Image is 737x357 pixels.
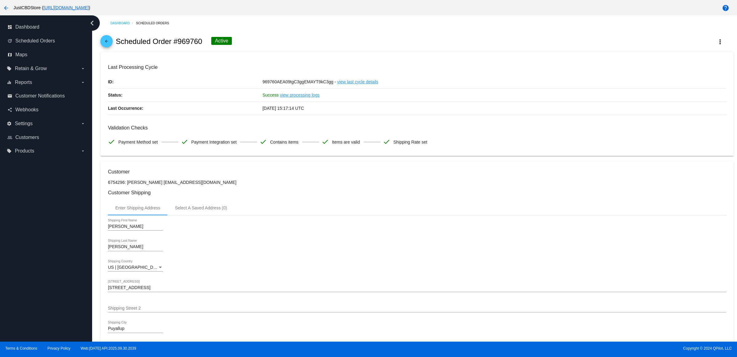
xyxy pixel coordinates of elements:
[15,66,47,71] span: Retain & Grow
[263,106,304,111] span: [DATE] 15:17:14 UTC
[175,205,227,210] div: Select A Saved Address (0)
[181,138,188,145] mat-icon: check
[7,36,85,46] a: update Scheduled Orders
[7,121,12,126] i: settings
[191,136,237,149] span: Payment Integration set
[108,326,163,331] input: Shipping City
[108,169,726,175] h3: Customer
[15,38,55,44] span: Scheduled Orders
[263,79,336,84] span: 969760AEA09tgC3ggEMAYT9kC3gg -
[108,224,163,229] input: Shipping First Name
[108,265,162,270] span: US | [GEOGRAPHIC_DATA]
[87,18,97,28] i: chevron_left
[81,346,136,351] a: Web:[DATE] API:2025.09.30.2039
[80,149,85,153] i: arrow_drop_down
[7,50,85,60] a: map Maps
[14,5,90,10] span: JustCBDStore ( )
[15,93,65,99] span: Customer Notifications
[15,148,34,154] span: Products
[15,121,33,126] span: Settings
[259,138,267,145] mat-icon: check
[5,346,37,351] a: Terms & Conditions
[103,39,110,46] mat-icon: arrow_back
[108,89,262,101] p: Status:
[393,136,427,149] span: Shipping Rate set
[7,38,12,43] i: update
[108,306,726,311] input: Shipping Street 2
[108,102,262,115] p: Last Occurrence:
[108,125,726,131] h3: Validation Checks
[7,52,12,57] i: map
[7,93,12,98] i: email
[7,66,12,71] i: local_offer
[15,52,27,58] span: Maps
[270,136,298,149] span: Contains items
[7,105,85,115] a: share Webhooks
[7,107,12,112] i: share
[7,22,85,32] a: dashboard Dashboard
[136,18,174,28] a: Scheduled Orders
[7,80,12,85] i: equalizer
[322,138,329,145] mat-icon: check
[716,38,724,46] mat-icon: more_vert
[108,265,163,270] mat-select: Shipping Country
[108,190,726,196] h3: Customer Shipping
[337,75,378,88] a: view last cycle details
[108,138,115,145] mat-icon: check
[43,5,89,10] a: [URL][DOMAIN_NAME]
[80,66,85,71] i: arrow_drop_down
[332,136,360,149] span: Items are valid
[722,4,729,12] mat-icon: help
[7,135,12,140] i: people_outline
[7,25,12,30] i: dashboard
[280,89,320,101] a: view processing logs
[115,205,160,210] div: Enter Shipping Address
[15,135,39,140] span: Customers
[108,180,726,185] p: 6754296: [PERSON_NAME] [EMAIL_ADDRESS][DOMAIN_NAME]
[15,24,39,30] span: Dashboard
[211,37,232,45] div: Active
[15,80,32,85] span: Reports
[116,37,202,46] h2: Scheduled Order #969760
[15,107,38,113] span: Webhooks
[108,75,262,88] p: ID:
[7,91,85,101] a: email Customer Notifications
[7,133,85,142] a: people_outline Customers
[2,4,10,12] mat-icon: arrow_back
[80,121,85,126] i: arrow_drop_down
[374,346,732,351] span: Copyright © 2024 QPilot, LLC
[263,93,279,97] span: Success
[108,285,726,290] input: Shipping Street 1
[383,138,390,145] mat-icon: check
[48,346,71,351] a: Privacy Policy
[108,64,726,70] h3: Last Processing Cycle
[80,80,85,85] i: arrow_drop_down
[110,18,136,28] a: Dashboard
[7,149,12,153] i: local_offer
[108,244,163,249] input: Shipping Last Name
[118,136,158,149] span: Payment Method set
